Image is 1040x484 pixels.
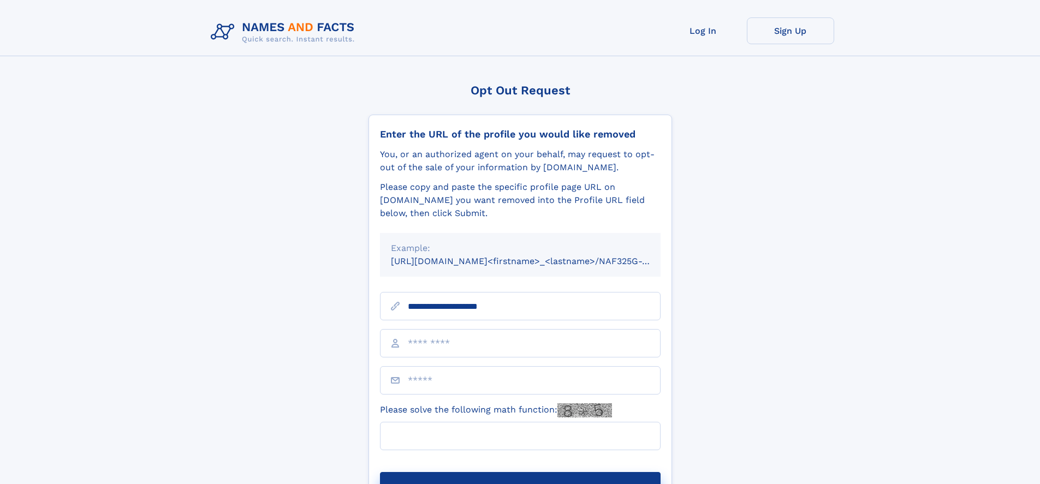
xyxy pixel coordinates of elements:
div: Opt Out Request [369,83,672,97]
img: Logo Names and Facts [206,17,364,47]
small: [URL][DOMAIN_NAME]<firstname>_<lastname>/NAF325G-xxxxxxxx [391,256,681,266]
a: Log In [659,17,747,44]
div: Enter the URL of the profile you would like removed [380,128,661,140]
div: You, or an authorized agent on your behalf, may request to opt-out of the sale of your informatio... [380,148,661,174]
div: Please copy and paste the specific profile page URL on [DOMAIN_NAME] you want removed into the Pr... [380,181,661,220]
a: Sign Up [747,17,834,44]
label: Please solve the following math function: [380,403,612,417]
div: Example: [391,242,650,255]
